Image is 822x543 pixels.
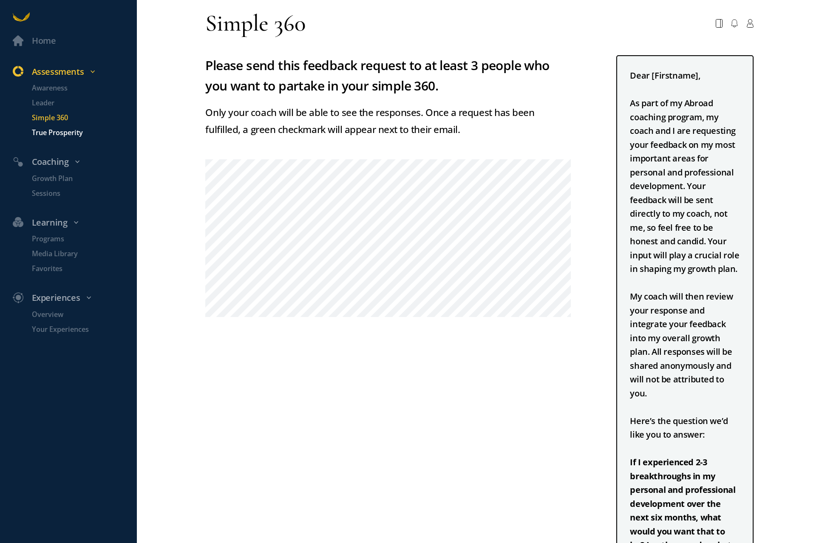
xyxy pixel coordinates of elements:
p: Overview [32,309,135,320]
div: Experiences [6,291,141,305]
p: Programs [32,234,135,244]
div: Home [32,34,56,48]
a: Growth Plan [19,173,137,184]
a: Favorites [19,263,137,274]
div: Simple 360 [205,8,306,38]
div: Learning [6,216,141,230]
a: Awareness [19,83,137,93]
a: Your Experiences [19,324,137,335]
p: Growth Plan [32,173,135,184]
h3: Please send this feedback request to at least 3 people who you want to partake in your simple 360. [205,55,571,96]
a: Leader [19,98,137,108]
a: Simple 360 [19,113,137,123]
a: Programs [19,234,137,244]
p: True Prosperity [32,127,135,138]
p: Only your coach will be able to see the responses. Once a request has been fulfilled, a green che... [205,104,571,138]
p: Leader [32,98,135,108]
p: Awareness [32,83,135,93]
p: Sessions [32,188,135,199]
p: Media Library [32,249,135,259]
div: Coaching [6,155,141,169]
a: True Prosperity [19,127,137,138]
a: Media Library [19,249,137,259]
p: Favorites [32,263,135,274]
p: Your Experiences [32,324,135,335]
p: Simple 360 [32,113,135,123]
a: Overview [19,309,137,320]
div: Assessments [6,65,141,79]
a: Sessions [19,188,137,199]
